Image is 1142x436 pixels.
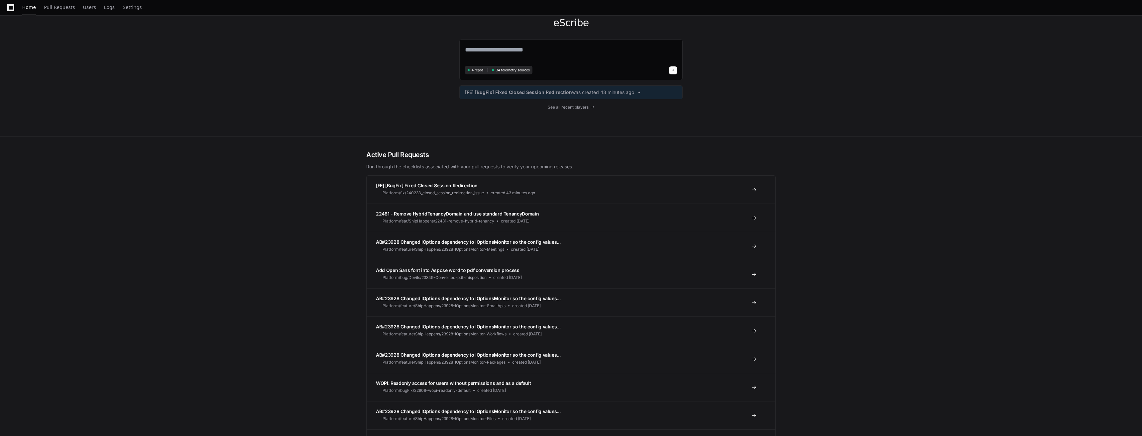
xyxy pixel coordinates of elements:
[22,5,36,9] span: Home
[367,288,775,316] a: AB#23928 Changed IOptions dependency to IOptionsMonitor so the config values...Platform/feature/S...
[496,68,529,73] span: 34 telemetry sources
[513,331,542,337] span: created [DATE]
[512,360,541,365] span: created [DATE]
[383,218,494,224] span: Platform/feat/ShipHappens/22481-remove-hybrid-tenancy
[383,303,506,308] span: Platform/feature/ShipHappens/23928-IOptionsMonitor-SmallApis
[376,324,560,329] span: AB#23928 Changed IOptions dependency to IOptionsMonitor so the config values...
[367,260,775,288] a: Add Open Sans font into Aspose word to pdf conversion processPlatform/bug/Devils/23349-Converted-...
[465,89,677,96] a: [FE] [BugFix] Fixed Closed Session Redirectionwas created 43 minutes ago
[367,316,775,345] a: AB#23928 Changed IOptions dependency to IOptionsMonitor so the config values...Platform/feature/S...
[376,352,560,358] span: AB#23928 Changed IOptions dependency to IOptionsMonitor so the config values...
[367,373,775,401] a: WOPI: Readonly access for users without permissions and as a defaultPlatform/bugFix/22908-wopi-re...
[383,416,496,421] span: Platform/feature/ShipHappens/23928-IOptionsMonitor-Files
[511,247,539,252] span: created [DATE]
[366,150,776,159] h2: Active Pull Requests
[367,345,775,373] a: AB#23928 Changed IOptions dependency to IOptionsMonitor so the config values...Platform/feature/S...
[383,190,484,196] span: Platform/fix/240233_closed_session_redirection_issue
[376,267,519,273] span: Add Open Sans font into Aspose word to pdf conversion process
[376,408,560,414] span: AB#23928 Changed IOptions dependency to IOptionsMonitor so the config values...
[367,176,775,204] a: [FE] [BugFix] Fixed Closed Session RedirectionPlatform/fix/240233_closed_session_redirection_issu...
[376,380,531,386] span: WOPI: Readonly access for users without permissions and as a default
[472,68,484,73] span: 4 repos
[383,331,507,337] span: Platform/feature/ShipHappens/23928-IOptionsMonitor-Workflows
[83,5,96,9] span: Users
[376,239,560,245] span: AB#23928 Changed IOptions dependency to IOptionsMonitor so the config values...
[376,211,539,217] span: 22481 - Remove HybridTenancyDomain and use standard TenancyDomain
[383,360,506,365] span: Platform/feature/ShipHappens/23928-IOptionsMonitor-Packages
[367,204,775,232] a: 22481 - Remove HybridTenancyDomain and use standard TenancyDomainPlatform/feat/ShipHappens/22481-...
[459,105,683,110] a: See all recent players
[366,163,776,170] p: Run through the checklists associated with your pull requests to verify your upcoming releases.
[502,416,531,421] span: created [DATE]
[465,89,572,96] span: [FE] [BugFix] Fixed Closed Session Redirection
[512,303,541,308] span: created [DATE]
[459,17,683,29] h1: eScribe
[376,296,560,301] span: AB#23928 Changed IOptions dependency to IOptionsMonitor so the config values...
[477,388,506,393] span: created [DATE]
[123,5,142,9] span: Settings
[383,247,504,252] span: Platform/feature/ShipHappens/23928-IOptionsMonitor-Meetings
[491,190,535,196] span: created 43 minutes ago
[548,105,589,110] span: See all recent players
[572,89,634,96] span: was created 43 minutes ago
[501,218,529,224] span: created [DATE]
[44,5,75,9] span: Pull Requests
[104,5,115,9] span: Logs
[367,232,775,260] a: AB#23928 Changed IOptions dependency to IOptionsMonitor so the config values...Platform/feature/S...
[493,275,522,280] span: created [DATE]
[376,183,478,188] span: [FE] [BugFix] Fixed Closed Session Redirection
[383,275,487,280] span: Platform/bug/Devils/23349-Converted-pdf-misposition
[383,388,471,393] span: Platform/bugFix/22908-wopi-readonly-default
[367,401,775,429] a: AB#23928 Changed IOptions dependency to IOptionsMonitor so the config values...Platform/feature/S...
